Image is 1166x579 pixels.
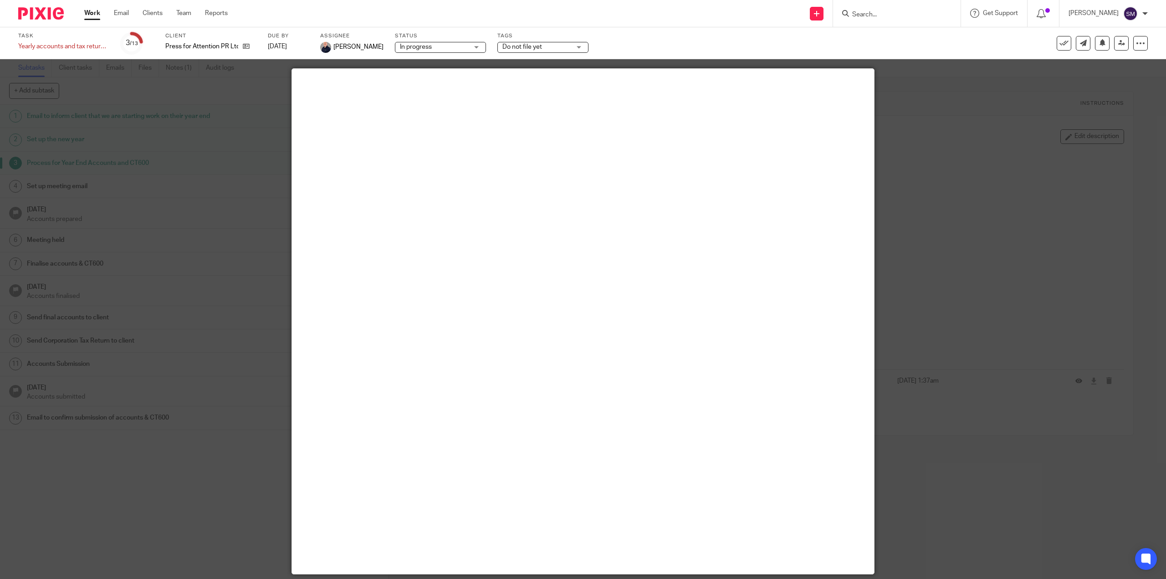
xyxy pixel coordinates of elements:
div: Yearly accounts and tax return (Ltd Co) [18,42,109,51]
small: /13 [130,41,138,46]
a: Team [176,9,191,18]
a: Reports [205,9,228,18]
label: Client [165,32,256,40]
img: Pixie [18,7,64,20]
label: Task [18,32,109,40]
span: In progress [400,44,432,50]
img: svg%3E [1123,6,1138,21]
span: Do not file yet [502,44,542,50]
label: Assignee [320,32,384,40]
div: 3 [126,38,138,48]
span: [DATE] [268,43,287,50]
p: [PERSON_NAME] [1069,9,1119,18]
a: Work [84,9,100,18]
label: Due by [268,32,309,40]
p: Press for Attention PR Ltd [165,42,238,51]
span: Get Support [983,10,1018,16]
label: Tags [497,32,588,40]
a: Email [114,9,129,18]
span: [PERSON_NAME] [333,42,384,51]
img: IMG_8745-0021-copy.jpg [320,42,331,53]
input: Search [851,11,933,19]
label: Status [395,32,486,40]
a: Clients [143,9,163,18]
